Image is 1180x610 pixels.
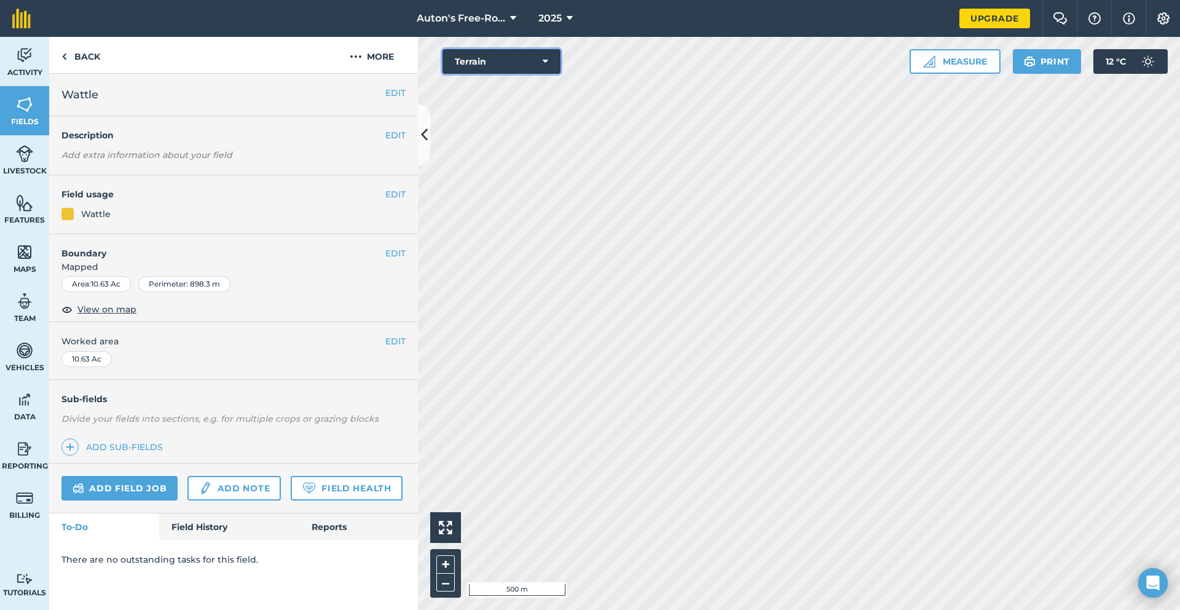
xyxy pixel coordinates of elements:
[61,129,406,142] h4: Description
[439,521,452,534] img: Four arrows, one pointing top left, one top right, one bottom right and the last bottom left
[61,413,379,424] em: Divide your fields into sections, e.g. for multiple crops or grazing blocks
[138,276,230,292] div: Perimeter : 898.3 m
[291,476,402,501] a: Field Health
[385,86,406,100] button: EDIT
[1024,54,1036,69] img: svg+xml;base64,PHN2ZyB4bWxucz0iaHR0cDovL3d3dy53My5vcmcvMjAwMC9zdmciIHdpZHRoPSIxOSIgaGVpZ2h0PSIyNC...
[1106,49,1126,74] span: 12 ° C
[538,11,562,26] span: 2025
[959,9,1030,28] a: Upgrade
[61,188,385,201] h4: Field usage
[350,49,362,64] img: svg+xml;base64,PHN2ZyB4bWxucz0iaHR0cDovL3d3dy53My5vcmcvMjAwMC9zdmciIHdpZHRoPSIyMCIgaGVpZ2h0PSIyNC...
[16,194,33,212] img: svg+xml;base64,PHN2ZyB4bWxucz0iaHR0cDovL3d3dy53My5vcmcvMjAwMC9zdmciIHdpZHRoPSI1NiIgaGVpZ2h0PSI2MC...
[16,440,33,458] img: svg+xml;base64,PD94bWwgdmVyc2lvbj0iMS4wIiBlbmNvZGluZz0idXRmLTgiPz4KPCEtLSBHZW5lcmF0b3I6IEFkb2JlIE...
[199,481,212,496] img: svg+xml;base64,PD94bWwgdmVyc2lvbj0iMS4wIiBlbmNvZGluZz0idXRmLTgiPz4KPCEtLSBHZW5lcmF0b3I6IEFkb2JlIE...
[16,390,33,409] img: svg+xml;base64,PD94bWwgdmVyc2lvbj0iMS4wIiBlbmNvZGluZz0idXRmLTgiPz4KPCEtLSBHZW5lcmF0b3I6IEFkb2JlIE...
[49,234,385,260] h4: Boundary
[1138,568,1168,598] div: Open Intercom Messenger
[1136,49,1160,74] img: svg+xml;base64,PD94bWwgdmVyc2lvbj0iMS4wIiBlbmNvZGluZz0idXRmLTgiPz4KPCEtLSBHZW5lcmF0b3I6IEFkb2JlIE...
[77,303,136,316] span: View on map
[16,489,33,507] img: svg+xml;base64,PD94bWwgdmVyc2lvbj0iMS4wIiBlbmNvZGluZz0idXRmLTgiPz4KPCEtLSBHZW5lcmF0b3I6IEFkb2JlIE...
[910,49,1001,74] button: Measure
[61,553,406,566] p: There are no outstanding tasks for this field.
[81,207,111,221] div: Wattle
[436,555,455,574] button: +
[61,149,232,160] em: Add extra information about your field
[49,260,418,274] span: Mapped
[49,392,418,406] h4: Sub-fields
[16,573,33,585] img: svg+xml;base64,PD94bWwgdmVyc2lvbj0iMS4wIiBlbmNvZGluZz0idXRmLTgiPz4KPCEtLSBHZW5lcmF0b3I6IEFkb2JlIE...
[16,95,33,114] img: svg+xml;base64,PHN2ZyB4bWxucz0iaHR0cDovL3d3dy53My5vcmcvMjAwMC9zdmciIHdpZHRoPSI1NiIgaGVpZ2h0PSI2MC...
[385,188,406,201] button: EDIT
[1053,12,1068,25] img: Two speech bubbles overlapping with the left bubble in the forefront
[187,476,281,501] a: Add note
[159,513,299,541] a: Field History
[61,438,168,456] a: Add sub-fields
[16,243,33,261] img: svg+xml;base64,PHN2ZyB4bWxucz0iaHR0cDovL3d3dy53My5vcmcvMjAwMC9zdmciIHdpZHRoPSI1NiIgaGVpZ2h0PSI2MC...
[299,513,418,541] a: Reports
[1123,11,1135,26] img: svg+xml;base64,PHN2ZyB4bWxucz0iaHR0cDovL3d3dy53My5vcmcvMjAwMC9zdmciIHdpZHRoPSIxNyIgaGVpZ2h0PSIxNy...
[385,129,406,142] button: EDIT
[61,351,112,367] div: 10.63 Ac
[66,440,74,454] img: svg+xml;base64,PHN2ZyB4bWxucz0iaHR0cDovL3d3dy53My5vcmcvMjAwMC9zdmciIHdpZHRoPSIxNCIgaGVpZ2h0PSIyNC...
[16,292,33,311] img: svg+xml;base64,PD94bWwgdmVyc2lvbj0iMS4wIiBlbmNvZGluZz0idXRmLTgiPz4KPCEtLSBHZW5lcmF0b3I6IEFkb2JlIE...
[385,335,406,348] button: EDIT
[61,335,406,348] span: Worked area
[436,574,455,592] button: –
[16,145,33,163] img: svg+xml;base64,PD94bWwgdmVyc2lvbj0iMS4wIiBlbmNvZGluZz0idXRmLTgiPz4KPCEtLSBHZW5lcmF0b3I6IEFkb2JlIE...
[1087,12,1102,25] img: A question mark icon
[923,55,935,68] img: Ruler icon
[12,9,31,28] img: fieldmargin Logo
[16,46,33,65] img: svg+xml;base64,PD94bWwgdmVyc2lvbj0iMS4wIiBlbmNvZGluZz0idXRmLTgiPz4KPCEtLSBHZW5lcmF0b3I6IEFkb2JlIE...
[49,513,159,541] a: To-Do
[385,247,406,260] button: EDIT
[1156,12,1171,25] img: A cog icon
[417,11,505,26] span: Auton's Free-Roam Farm
[61,49,67,64] img: svg+xml;base64,PHN2ZyB4bWxucz0iaHR0cDovL3d3dy53My5vcmcvMjAwMC9zdmciIHdpZHRoPSI5IiBoZWlnaHQ9IjI0Ii...
[49,37,112,73] a: Back
[1093,49,1168,74] button: 12 °C
[16,341,33,360] img: svg+xml;base64,PD94bWwgdmVyc2lvbj0iMS4wIiBlbmNvZGluZz0idXRmLTgiPz4KPCEtLSBHZW5lcmF0b3I6IEFkb2JlIE...
[326,37,418,73] button: More
[442,49,560,74] button: Terrain
[61,276,131,292] div: Area : 10.63 Ac
[61,476,178,501] a: Add field job
[61,302,73,317] img: svg+xml;base64,PHN2ZyB4bWxucz0iaHR0cDovL3d3dy53My5vcmcvMjAwMC9zdmciIHdpZHRoPSIxOCIgaGVpZ2h0PSIyNC...
[61,302,136,317] button: View on map
[73,481,84,496] img: svg+xml;base64,PD94bWwgdmVyc2lvbj0iMS4wIiBlbmNvZGluZz0idXRmLTgiPz4KPCEtLSBHZW5lcmF0b3I6IEFkb2JlIE...
[1013,49,1082,74] button: Print
[61,86,98,103] span: Wattle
